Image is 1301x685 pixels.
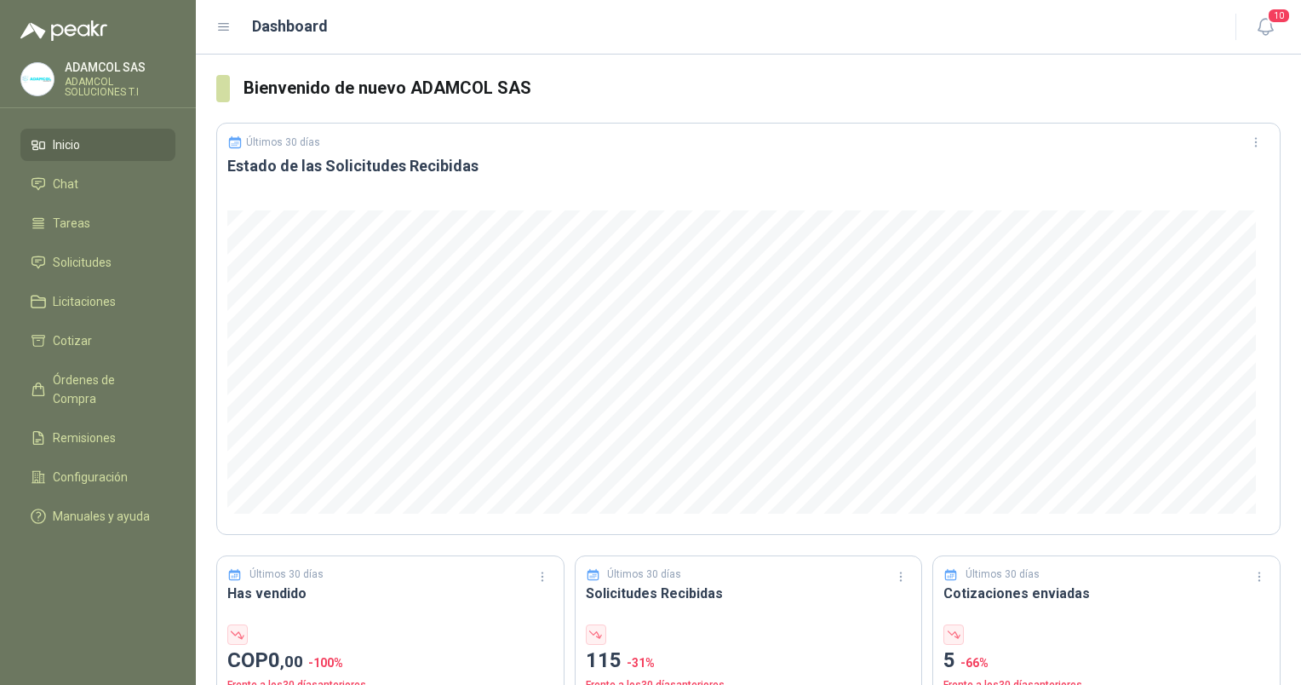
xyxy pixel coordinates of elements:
[943,645,1269,677] p: 5
[20,364,175,415] a: Órdenes de Compra
[53,429,116,447] span: Remisiones
[244,75,1281,101] h3: Bienvenido de nuevo ADAMCOL SAS
[268,648,303,672] span: 0
[586,583,912,604] h3: Solicitudes Recibidas
[53,253,112,272] span: Solicitudes
[1250,12,1281,43] button: 10
[943,583,1269,604] h3: Cotizaciones enviadas
[20,500,175,532] a: Manuales y ayuda
[252,14,328,38] h1: Dashboard
[20,207,175,239] a: Tareas
[53,468,128,486] span: Configuración
[20,461,175,493] a: Configuración
[53,135,80,154] span: Inicio
[249,567,324,583] p: Últimos 30 días
[20,422,175,454] a: Remisiones
[227,645,553,677] p: COP
[960,656,989,670] span: -66 %
[627,656,655,670] span: -31 %
[20,325,175,357] a: Cotizar
[308,656,343,670] span: -100 %
[20,129,175,161] a: Inicio
[20,20,107,41] img: Logo peakr
[53,331,92,350] span: Cotizar
[65,61,175,73] p: ADAMCOL SAS
[227,583,553,604] h3: Has vendido
[607,567,681,583] p: Últimos 30 días
[53,214,90,233] span: Tareas
[20,246,175,279] a: Solicitudes
[53,292,116,311] span: Licitaciones
[20,168,175,200] a: Chat
[280,652,303,671] span: ,00
[21,63,54,95] img: Company Logo
[20,285,175,318] a: Licitaciones
[966,567,1040,583] p: Últimos 30 días
[53,371,159,408] span: Órdenes de Compra
[65,77,175,97] p: ADAMCOL SOLUCIONES T.I
[53,175,78,193] span: Chat
[227,156,1269,176] h3: Estado de las Solicitudes Recibidas
[586,645,912,677] p: 115
[53,507,150,526] span: Manuales y ayuda
[246,136,320,148] p: Últimos 30 días
[1267,8,1291,24] span: 10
